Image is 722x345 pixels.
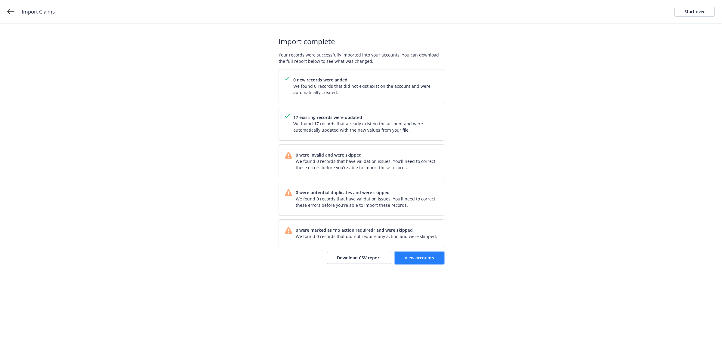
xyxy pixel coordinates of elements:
span: 0 new records were added [293,77,438,83]
span: Your records were successfully imported into your accounts. You can download the full report belo... [279,52,444,64]
div: Start over [684,7,705,16]
span: We found 0 records that have validation issues. You’ll need to correct these errors before you’re... [296,158,438,171]
span: View accounts [405,255,434,261]
span: Import Claims [22,8,55,16]
span: 0 were invalid and were skipped [296,152,438,158]
span: We found 0 records that have validation issues. You’ll need to correct these errors before you’re... [296,196,438,208]
button: Download CSV report [327,252,391,264]
span: 17 existing records were updated [293,114,438,121]
a: View accounts [395,252,444,264]
span: We found 0 records that did not exist exist on the account and were automatically created. [293,83,438,96]
span: 0 were marked as "no action required" and were skipped [296,227,437,233]
a: Start over [674,7,715,17]
span: We found 0 records that did not require any action and were skipped. [296,233,437,240]
span: We found 17 records that already exist on the account and were automatically updated with the new... [293,121,438,133]
span: Import complete [279,36,444,47]
span: Download CSV report [337,255,381,261]
span: 0 were potential duplicates and were skipped [296,189,438,196]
